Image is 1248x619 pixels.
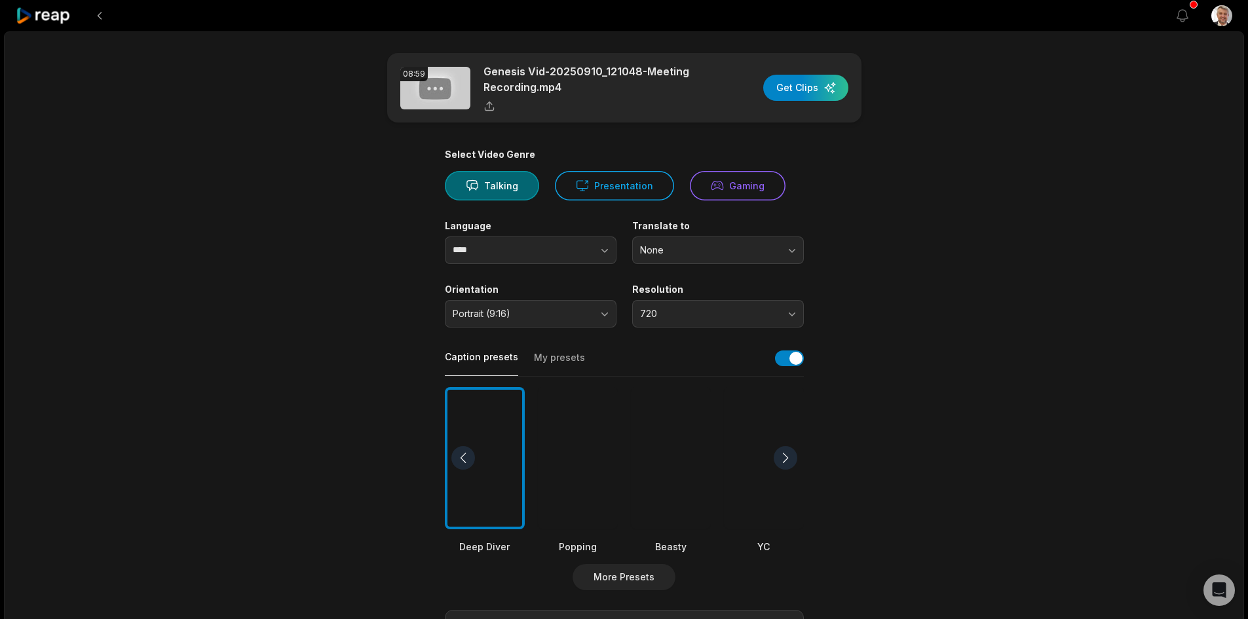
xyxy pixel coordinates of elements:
[632,284,804,295] label: Resolution
[483,64,709,95] p: Genesis Vid-20250910_121048-Meeting Recording.mp4
[690,171,785,200] button: Gaming
[555,171,674,200] button: Presentation
[445,300,616,328] button: Portrait (9:16)
[445,284,616,295] label: Orientation
[445,220,616,232] label: Language
[632,220,804,232] label: Translate to
[632,236,804,264] button: None
[534,351,585,376] button: My presets
[724,539,804,553] div: YC
[631,539,711,553] div: Beasty
[445,149,804,160] div: Select Video Genre
[538,539,618,553] div: Popping
[445,171,539,200] button: Talking
[763,75,848,101] button: Get Clips
[445,539,525,553] div: Deep Diver
[453,308,590,320] span: Portrait (9:16)
[445,350,518,376] button: Caption presets
[1203,574,1235,606] div: Open Intercom Messenger
[573,564,675,590] button: More Presets
[400,67,428,81] div: 08:59
[640,244,778,256] span: None
[640,308,778,320] span: 720
[632,300,804,328] button: 720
